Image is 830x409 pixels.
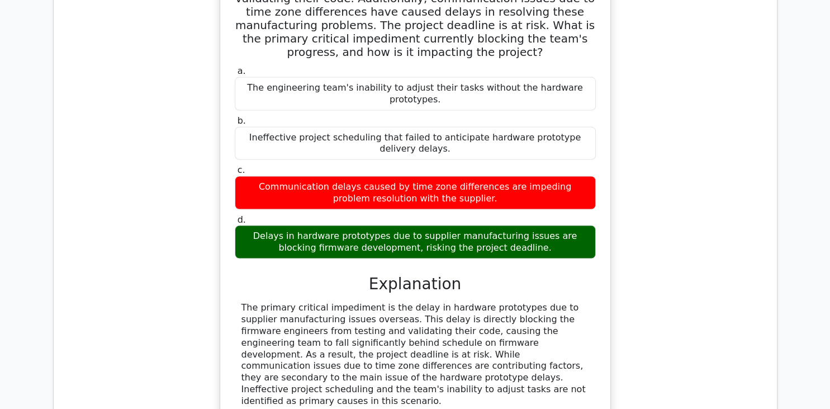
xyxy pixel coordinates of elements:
span: c. [238,164,245,175]
span: a. [238,65,246,76]
div: Delays in hardware prototypes due to supplier manufacturing issues are blocking firmware developm... [235,225,596,259]
div: Communication delays caused by time zone differences are impeding problem resolution with the sup... [235,176,596,210]
div: The engineering team's inability to adjust their tasks without the hardware prototypes. [235,77,596,111]
span: d. [238,214,246,225]
div: Ineffective project scheduling that failed to anticipate hardware prototype delivery delays. [235,127,596,161]
div: The primary critical impediment is the delay in hardware prototypes due to supplier manufacturing... [241,302,589,407]
span: b. [238,115,246,126]
h3: Explanation [241,275,589,294]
